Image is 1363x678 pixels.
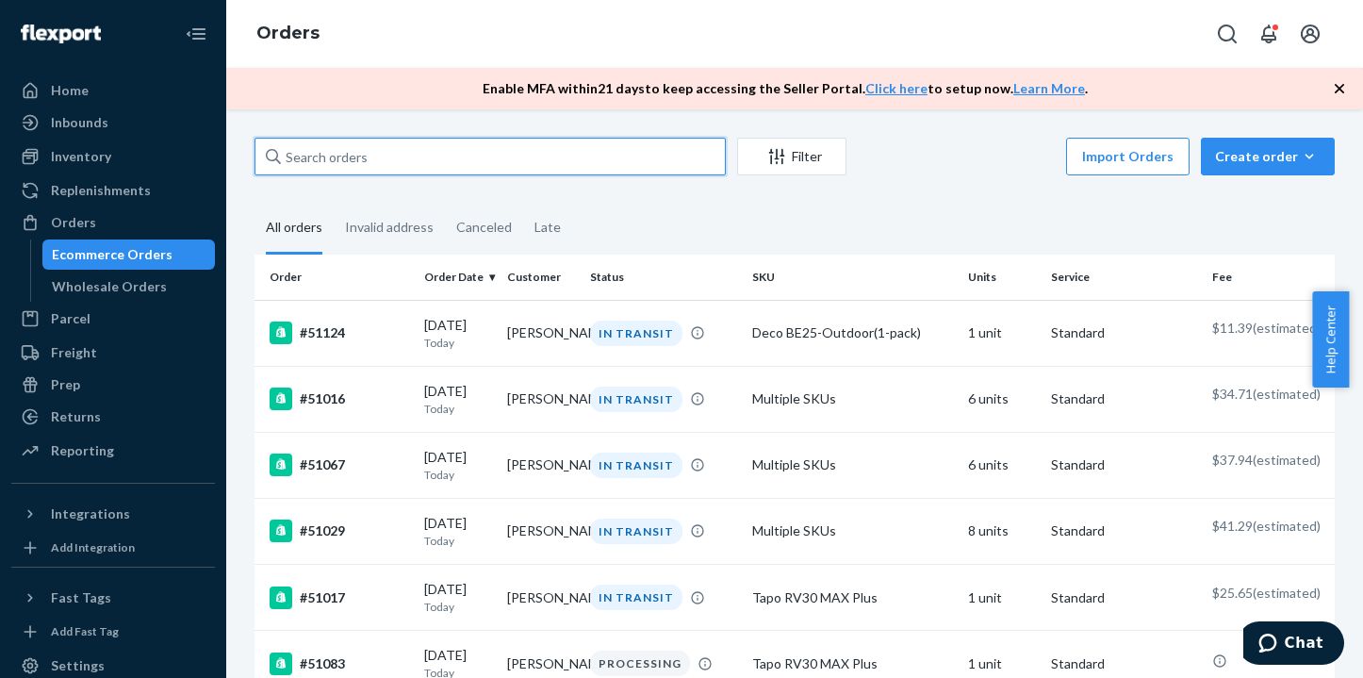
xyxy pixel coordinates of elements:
[590,651,690,676] div: PROCESSING
[590,387,682,412] div: IN TRANSIT
[1043,255,1206,300] th: Service
[500,498,583,564] td: [PERSON_NAME]
[52,277,167,296] div: Wholesale Orders
[51,588,111,607] div: Fast Tags
[51,504,130,523] div: Integrations
[1212,319,1320,338] p: $11.39
[256,23,320,43] a: Orders
[424,335,492,351] p: Today
[500,366,583,432] td: [PERSON_NAME]
[961,255,1043,300] th: Units
[1051,323,1198,342] p: Standard
[961,498,1043,564] td: 8 units
[590,321,682,346] div: IN TRANSIT
[177,15,215,53] button: Close Navigation
[1253,386,1321,402] span: (estimated)
[752,588,953,607] div: Tapo RV30 MAX Plus
[745,255,961,300] th: SKU
[424,514,492,549] div: [DATE]
[424,580,492,615] div: [DATE]
[1201,138,1335,175] button: Create order
[1212,385,1320,404] p: $34.71
[51,407,101,426] div: Returns
[51,343,97,362] div: Freight
[11,583,215,613] button: Fast Tags
[51,309,90,328] div: Parcel
[255,138,726,175] input: Search orders
[11,107,215,138] a: Inbounds
[11,338,215,368] a: Freight
[745,498,961,564] td: Multiple SKUs
[1253,320,1321,336] span: (estimated)
[424,448,492,483] div: [DATE]
[1312,291,1349,388] button: Help Center
[1051,455,1198,474] p: Standard
[270,587,409,609] div: #51017
[51,539,135,555] div: Add Integration
[737,138,846,175] button: Filter
[961,565,1043,631] td: 1 unit
[507,269,575,285] div: Customer
[424,599,492,615] p: Today
[11,436,215,466] a: Reporting
[483,79,1088,98] p: Enable MFA within 21 days to keep accessing the Seller Portal. to setup now. .
[1291,15,1329,53] button: Open account menu
[1212,517,1320,536] p: $41.29
[590,585,682,610] div: IN TRANSIT
[534,203,561,252] div: Late
[1051,521,1198,540] p: Standard
[11,175,215,206] a: Replenishments
[590,453,682,478] div: IN TRANSIT
[21,25,101,43] img: Flexport logo
[270,322,409,344] div: #51124
[51,81,89,100] div: Home
[1066,138,1190,175] button: Import Orders
[1013,80,1085,96] a: Learn More
[1253,518,1321,534] span: (estimated)
[11,537,215,559] a: Add Integration
[11,207,215,238] a: Orders
[424,467,492,483] p: Today
[1051,389,1198,408] p: Standard
[270,454,409,476] div: #51067
[270,388,409,410] div: #51016
[51,213,96,232] div: Orders
[1205,255,1335,300] th: Fee
[1215,147,1321,166] div: Create order
[270,520,409,542] div: #51029
[583,255,745,300] th: Status
[266,203,322,255] div: All orders
[1051,654,1198,673] p: Standard
[961,300,1043,366] td: 1 unit
[424,401,492,417] p: Today
[11,620,215,643] a: Add Fast Tag
[270,653,409,675] div: #51083
[51,656,105,675] div: Settings
[1051,588,1198,607] p: Standard
[500,565,583,631] td: [PERSON_NAME]
[11,370,215,400] a: Prep
[51,147,111,166] div: Inventory
[51,113,108,132] div: Inbounds
[11,402,215,432] a: Returns
[1243,621,1344,669] iframe: Opens a widget where you can chat to one of our agents
[500,300,583,366] td: [PERSON_NAME]
[1253,585,1321,601] span: (estimated)
[590,519,682,544] div: IN TRANSIT
[738,147,846,166] div: Filter
[11,75,215,106] a: Home
[752,323,953,342] div: Deco BE25-Outdoor(1-pack)
[752,654,953,673] div: Tapo RV30 MAX Plus
[961,432,1043,498] td: 6 units
[961,366,1043,432] td: 6 units
[51,375,80,394] div: Prep
[11,141,215,172] a: Inventory
[51,181,151,200] div: Replenishments
[51,623,119,639] div: Add Fast Tag
[424,533,492,549] p: Today
[1253,452,1321,468] span: (estimated)
[11,304,215,334] a: Parcel
[417,255,500,300] th: Order Date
